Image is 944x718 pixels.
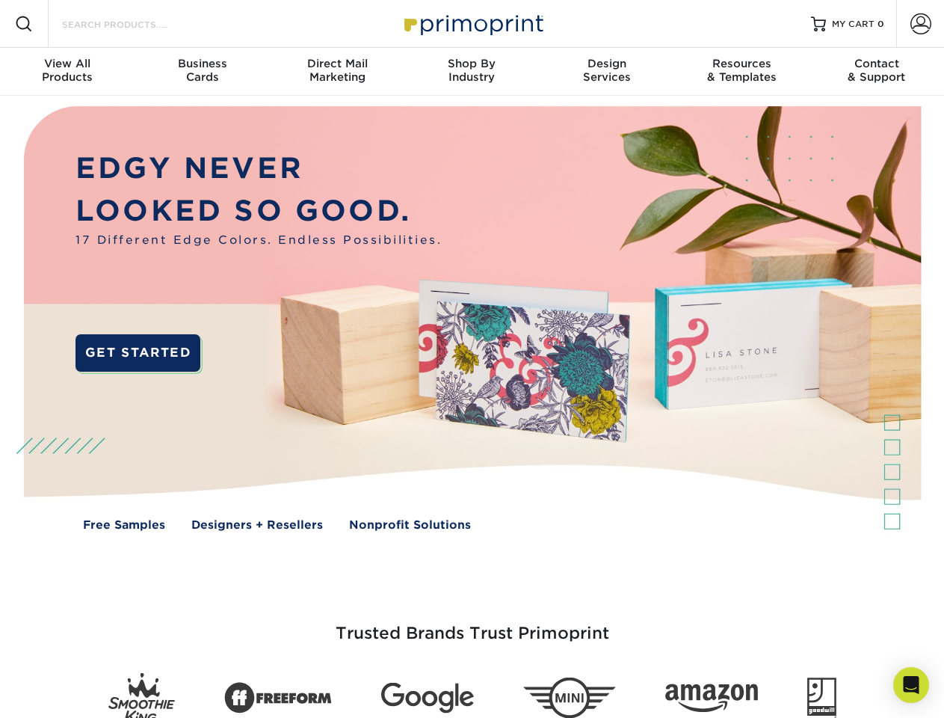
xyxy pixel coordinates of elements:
div: Industry [404,57,539,84]
a: Designers + Resellers [191,517,323,534]
span: Contact [809,57,944,70]
h3: Trusted Brands Trust Primoprint [35,588,910,661]
span: Design [540,57,674,70]
img: Primoprint [398,7,547,40]
span: Business [135,57,269,70]
span: Direct Mail [270,57,404,70]
span: 17 Different Edge Colors. Endless Possibilities. [75,232,442,249]
div: Services [540,57,674,84]
span: MY CART [832,18,874,31]
img: Goodwill [807,678,836,718]
input: SEARCH PRODUCTS..... [61,15,206,33]
a: DesignServices [540,48,674,96]
a: Direct MailMarketing [270,48,404,96]
a: GET STARTED [75,334,200,372]
iframe: Google Customer Reviews [4,672,127,713]
a: Shop ByIndustry [404,48,539,96]
div: & Templates [674,57,809,84]
span: Shop By [404,57,539,70]
p: EDGY NEVER [75,147,442,190]
div: Cards [135,57,269,84]
div: Marketing [270,57,404,84]
a: Contact& Support [809,48,944,96]
a: Resources& Templates [674,48,809,96]
a: BusinessCards [135,48,269,96]
div: & Support [809,57,944,84]
span: Resources [674,57,809,70]
p: LOOKED SO GOOD. [75,190,442,233]
span: 0 [877,19,884,29]
img: Google [381,683,474,714]
div: Open Intercom Messenger [893,667,929,703]
img: Amazon [665,684,758,713]
a: Free Samples [83,517,165,534]
a: Nonprofit Solutions [349,517,471,534]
